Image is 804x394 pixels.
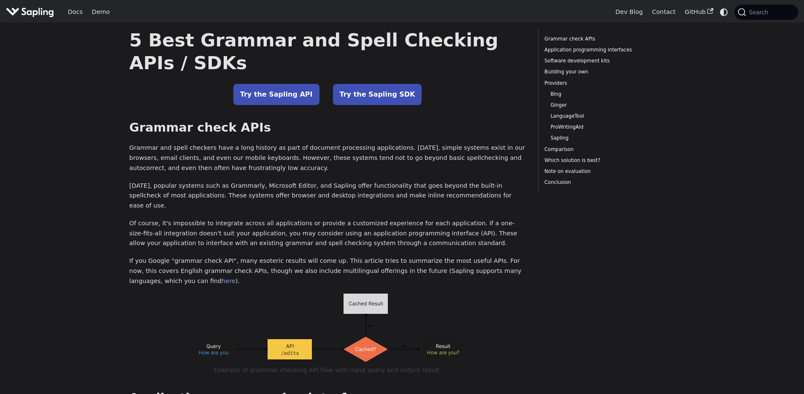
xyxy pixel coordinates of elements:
[718,6,730,18] button: Switch between dark and light mode (currently system mode)
[129,120,526,135] h2: Grammar check APIs
[647,5,680,19] a: Contact
[544,79,659,87] a: Providers
[544,167,659,175] a: Note on evaluation
[550,112,656,120] a: LanguageTool
[129,29,526,74] h1: 5 Best Grammar and Spell Checking APIs / SDKs
[129,219,526,248] p: Of course, it's impossible to integrate across all applications or provide a customized experienc...
[192,294,464,362] img: Example API flow
[233,84,319,105] a: Try the Sapling API
[734,5,798,20] button: Search (Command+K)
[87,5,114,19] a: Demo
[544,157,659,165] a: Which solution is best?
[544,68,659,76] a: Building your own
[6,6,57,18] a: Sapling.aiSapling.ai
[6,6,54,18] img: Sapling.ai
[544,46,659,54] a: Application programming interfaces
[550,134,656,142] a: Sapling
[544,146,659,154] a: Comparison
[63,5,87,19] a: Docs
[550,90,656,98] a: Bing
[550,101,656,109] a: Ginger
[222,278,235,284] a: here
[333,84,422,105] a: Try the Sapling SDK
[129,143,526,173] p: Grammar and spell checkers have a long history as part of document processing applications. [DATE...
[146,365,509,375] figcaption: Example of grammar checking API flow with input query and output result.
[129,181,526,211] p: [DATE], popular systems such as Grammarly, Microsoft Editor, and Sapling offer functionality that...
[544,178,659,186] a: Conclusion
[544,57,659,65] a: Software development kits
[746,9,773,16] span: Search
[129,256,526,286] p: If you Google "grammar check API", many esoteric results will come up. This article tries to summ...
[611,5,647,19] a: Dev Blog
[544,35,659,43] a: Grammar check APIs
[550,123,656,131] a: ProWritingAid
[680,5,717,19] a: GitHub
